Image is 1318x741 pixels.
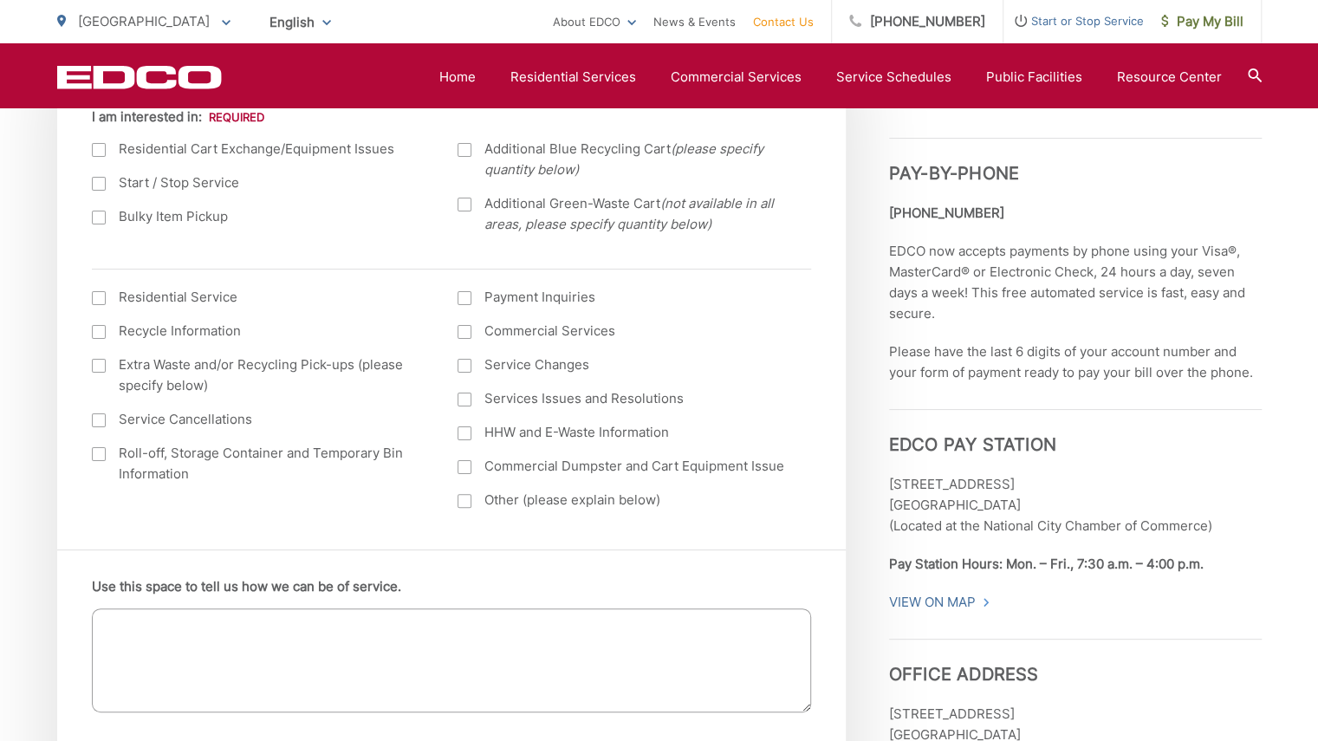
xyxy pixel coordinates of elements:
a: EDCD logo. Return to the homepage. [57,65,222,89]
p: Please have the last 6 digits of your account number and your form of payment ready to pay your b... [889,341,1262,383]
p: EDCO now accepts payments by phone using your Visa®, MasterCard® or Electronic Check, 24 hours a ... [889,241,1262,324]
label: Residential Service [92,287,424,308]
span: English [256,7,344,37]
label: Services Issues and Resolutions [458,388,789,409]
span: Additional Green-Waste Cart [484,193,789,235]
h3: EDCO Pay Station [889,409,1262,455]
label: Recycle Information [92,321,424,341]
a: Public Facilities [986,67,1082,88]
label: HHW and E-Waste Information [458,422,789,443]
label: Other (please explain below) [458,490,789,510]
label: Bulky Item Pickup [92,206,424,227]
label: Extra Waste and/or Recycling Pick-ups (please specify below) [92,354,424,396]
label: Commercial Dumpster and Cart Equipment Issue [458,456,789,477]
a: Residential Services [510,67,636,88]
label: Use this space to tell us how we can be of service. [92,579,401,595]
a: View On Map [889,592,990,613]
span: Pay My Bill [1161,11,1243,32]
a: About EDCO [553,11,636,32]
a: Home [439,67,476,88]
h3: Pay-by-Phone [889,138,1262,184]
a: Resource Center [1117,67,1222,88]
a: News & Events [653,11,736,32]
p: [STREET_ADDRESS] [GEOGRAPHIC_DATA] (Located at the National City Chamber of Commerce) [889,474,1262,536]
label: I am interested in: [92,109,264,125]
strong: [PHONE_NUMBER] [889,205,1004,221]
label: Service Changes [458,354,789,375]
label: Service Cancellations [92,409,424,430]
h3: Office Address [889,639,1262,685]
label: Start / Stop Service [92,172,424,193]
span: [GEOGRAPHIC_DATA] [78,13,210,29]
a: Service Schedules [836,67,951,88]
label: Commercial Services [458,321,789,341]
label: Residential Cart Exchange/Equipment Issues [92,139,424,159]
a: Commercial Services [671,67,802,88]
label: Payment Inquiries [458,287,789,308]
label: Roll-off, Storage Container and Temporary Bin Information [92,443,424,484]
strong: Pay Station Hours: Mon. – Fri., 7:30 a.m. – 4:00 p.m. [889,556,1204,572]
a: Contact Us [753,11,814,32]
span: Additional Blue Recycling Cart [484,139,789,180]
